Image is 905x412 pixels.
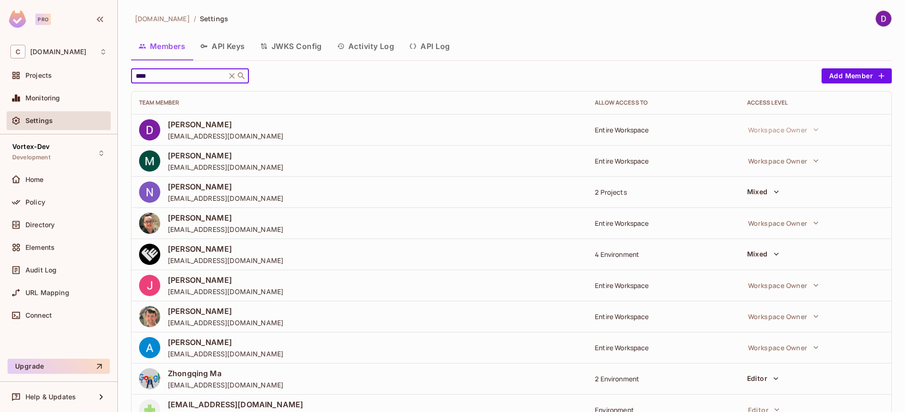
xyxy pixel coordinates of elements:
[595,157,732,165] div: Entire Workspace
[139,306,160,327] img: ACg8ocIE8MRD8RxWvz3paTAGxwjWysYq-IaYD0Fpb3i_shGX7g=s96-c
[139,275,160,296] img: ACg8ocLAP51rm60ir7U04vUVSRs5hoJ-PbBLGWjvcd0phbYa=s96-c
[595,188,732,197] div: 2 Projects
[25,117,53,124] span: Settings
[168,306,283,316] span: [PERSON_NAME]
[25,198,45,206] span: Policy
[168,256,283,265] span: [EMAIL_ADDRESS][DOMAIN_NAME]
[200,14,228,23] span: Settings
[25,244,55,251] span: Elements
[25,289,69,297] span: URL Mapping
[139,213,160,234] img: ACg8ocLIomRq5jWVSWImL8M_3AlhOzZGyTSEahUIvoOH2gugVg=s96-c
[139,368,160,389] img: ACg8ocIuq8nHjGT2N2abnSbqC7-im3rDkpTC5ZXru0TP0ateVlqNpg=s96-c
[194,14,196,23] li: /
[743,214,823,232] button: Workspace Owner
[329,34,402,58] button: Activity Log
[402,34,457,58] button: API Log
[747,99,884,107] div: Access Level
[9,10,26,28] img: SReyMgAAAABJRU5ErkJggg==
[35,14,51,25] div: Pro
[168,275,283,285] span: [PERSON_NAME]
[25,266,57,274] span: Audit Log
[168,181,283,192] span: [PERSON_NAME]
[168,380,283,389] span: [EMAIL_ADDRESS][DOMAIN_NAME]
[595,312,732,321] div: Entire Workspace
[876,11,891,26] img: Dave Xiong
[139,181,160,203] img: ACg8ocLcFilC-J9rYAOPcWUufo9sntcsf0TnUOv6ZfOCr8US=s96-c
[30,48,86,56] span: Workspace: consoleconnect.com
[595,125,732,134] div: Entire Workspace
[168,225,283,234] span: [EMAIL_ADDRESS][DOMAIN_NAME]
[139,244,160,265] img: ACg8ocJfjNv8lU_7aBFn6iHu-9E3rOhfpGGOR6nGLSYqduMX=s96-c
[25,393,76,401] span: Help & Updates
[595,343,732,352] div: Entire Workspace
[595,281,732,290] div: Entire Workspace
[743,371,782,386] button: Editor
[139,99,580,107] div: Team Member
[168,349,283,358] span: [EMAIL_ADDRESS][DOMAIN_NAME]
[168,318,283,327] span: [EMAIL_ADDRESS][DOMAIN_NAME]
[168,150,283,161] span: [PERSON_NAME]
[743,338,823,357] button: Workspace Owner
[595,219,732,228] div: Entire Workspace
[743,184,783,199] button: Mixed
[743,120,823,139] button: Workspace Owner
[743,247,783,262] button: Mixed
[139,337,160,358] img: ACg8ocJvOQf3nYqlJ2FlRkExiX8vjQlvAl5OShDNUMx4Yksg=s96-c
[168,287,283,296] span: [EMAIL_ADDRESS][DOMAIN_NAME]
[168,213,283,223] span: [PERSON_NAME]
[168,244,283,254] span: [PERSON_NAME]
[595,250,732,259] div: 4 Environment
[12,154,50,161] span: Development
[168,132,283,140] span: [EMAIL_ADDRESS][DOMAIN_NAME]
[25,94,60,102] span: Monitoring
[10,45,25,58] span: C
[139,150,160,172] img: ACg8ocKPfmTzSuvBPS5wFhQjo40Jl6tlKHRj9xhAAXpP59yg=s96-c
[168,337,283,347] span: [PERSON_NAME]
[131,34,193,58] button: Members
[168,368,283,379] span: Zhongqing Ma
[12,143,50,150] span: Vortex-Dev
[168,194,283,203] span: [EMAIL_ADDRESS][DOMAIN_NAME]
[25,72,52,79] span: Projects
[595,374,732,383] div: 2 Environment
[743,276,823,295] button: Workspace Owner
[25,312,52,319] span: Connect
[135,14,190,23] span: [DOMAIN_NAME]
[253,34,329,58] button: JWKS Config
[25,221,55,229] span: Directory
[25,176,44,183] span: Home
[743,151,823,170] button: Workspace Owner
[822,68,892,83] button: Add Member
[139,119,160,140] img: ACg8ocJD-woK9pR8fLbcDggMiWBadGI2r6Mz-tMfT267xN995A=s96-c
[168,399,303,410] span: [EMAIL_ADDRESS][DOMAIN_NAME]
[168,119,283,130] span: [PERSON_NAME]
[743,307,823,326] button: Workspace Owner
[595,99,732,107] div: Allow Access to
[193,34,253,58] button: API Keys
[8,359,110,374] button: Upgrade
[168,163,283,172] span: [EMAIL_ADDRESS][DOMAIN_NAME]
